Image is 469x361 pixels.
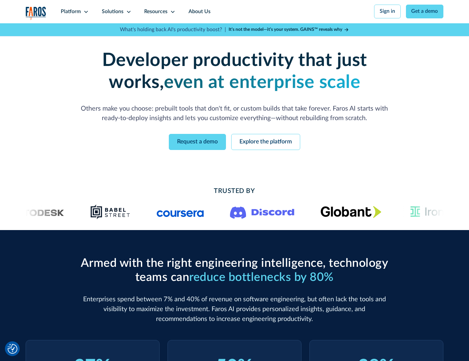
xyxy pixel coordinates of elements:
[406,5,444,18] a: Get a demo
[156,207,204,217] img: Logo of the online learning platform Coursera.
[8,344,17,354] button: Cookie Settings
[102,51,367,92] strong: Developer productivity that just works,
[78,186,391,196] h2: Trusted By
[102,8,123,16] div: Solutions
[26,7,47,20] img: Logo of the analytics and reporting company Faros.
[26,7,47,20] a: home
[61,8,81,16] div: Platform
[229,26,349,33] a: It’s not the model—it’s your system. GAINS™ reveals why
[189,271,334,283] span: reduce bottlenecks by 80%
[169,134,226,150] a: Request a demo
[144,8,167,16] div: Resources
[120,26,226,34] p: What's holding back AI's productivity boost? |
[8,344,17,354] img: Revisit consent button
[164,73,360,92] strong: even at enterprise scale
[78,256,391,285] h2: Armed with the right engineering intelligence, technology teams can
[321,206,381,218] img: Globant's logo
[374,5,401,18] a: Sign in
[78,295,391,324] p: Enterprises spend between 7% and 40% of revenue on software engineering, but often lack the tools...
[229,27,342,32] strong: It’s not the model—it’s your system. GAINS™ reveals why
[78,104,391,124] p: Others make you choose: prebuilt tools that don't fit, or custom builds that take forever. Faros ...
[230,205,294,219] img: Logo of the communication platform Discord.
[231,134,300,150] a: Explore the platform
[90,204,130,220] img: Babel Street logo png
